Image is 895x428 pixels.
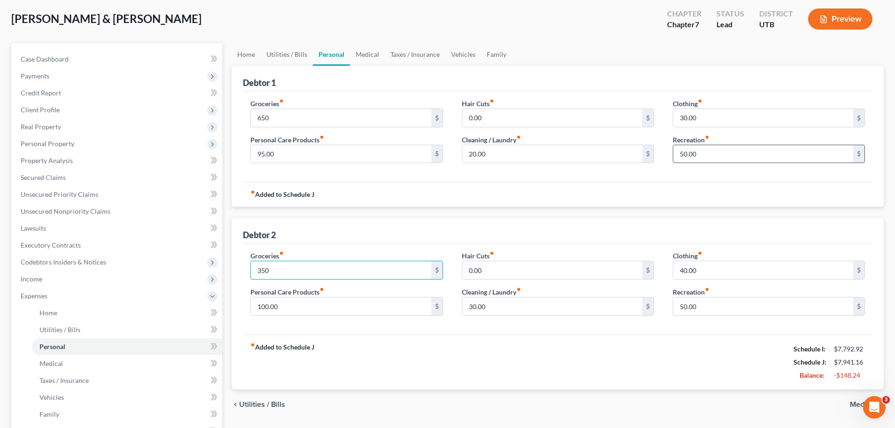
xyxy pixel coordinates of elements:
[13,51,222,68] a: Case Dashboard
[481,43,512,66] a: Family
[462,297,642,315] input: --
[32,321,222,338] a: Utilities / Bills
[250,135,324,145] label: Personal Care Products
[13,85,222,101] a: Credit Report
[13,186,222,203] a: Unsecured Priority Claims
[32,304,222,321] a: Home
[462,99,494,109] label: Hair Cuts
[39,359,63,367] span: Medical
[462,287,521,297] label: Cleaning / Laundry
[250,287,324,297] label: Personal Care Products
[698,251,702,256] i: fiber_manual_record
[239,401,285,408] span: Utilities / Bills
[431,261,443,279] div: $
[250,342,255,347] i: fiber_manual_record
[319,287,324,292] i: fiber_manual_record
[21,156,73,164] span: Property Analysis
[21,55,69,63] span: Case Dashboard
[21,123,61,131] span: Real Property
[250,342,314,382] strong: Added to Schedule J
[673,261,853,279] input: --
[232,43,261,66] a: Home
[853,297,864,315] div: $
[834,344,865,354] div: $7,792.92
[667,8,701,19] div: Chapter
[794,345,825,353] strong: Schedule I:
[39,376,89,384] span: Taxes / Insurance
[759,8,793,19] div: District
[261,43,313,66] a: Utilities / Bills
[13,152,222,169] a: Property Analysis
[243,77,276,88] div: Debtor 1
[800,371,825,379] strong: Balance:
[673,297,853,315] input: --
[853,145,864,163] div: $
[462,145,642,163] input: --
[279,99,284,103] i: fiber_manual_record
[13,220,222,237] a: Lawsuits
[705,135,709,140] i: fiber_manual_record
[11,12,202,25] span: [PERSON_NAME] & [PERSON_NAME]
[695,20,699,29] span: 7
[759,19,793,30] div: UTB
[21,258,106,266] span: Codebtors Insiders & Notices
[490,99,494,103] i: fiber_manual_record
[834,358,865,367] div: $7,941.16
[673,287,709,297] label: Recreation
[853,261,864,279] div: $
[673,99,702,109] label: Clothing
[431,145,443,163] div: $
[319,135,324,140] i: fiber_manual_record
[673,251,702,261] label: Clothing
[32,355,222,372] a: Medical
[850,401,876,408] span: Medical
[251,145,431,163] input: --
[431,109,443,127] div: $
[642,109,654,127] div: $
[21,224,46,232] span: Lawsuits
[490,251,494,256] i: fiber_manual_record
[431,297,443,315] div: $
[250,190,314,199] strong: Added to Schedule J
[232,401,239,408] i: chevron_left
[21,72,49,80] span: Payments
[834,371,865,380] div: -$148.24
[882,396,890,404] span: 3
[850,401,884,408] button: Medical chevron_right
[673,145,853,163] input: --
[794,358,826,366] strong: Schedule J:
[13,203,222,220] a: Unsecured Nonpriority Claims
[462,109,642,127] input: --
[516,135,521,140] i: fiber_manual_record
[462,251,494,261] label: Hair Cuts
[21,106,60,114] span: Client Profile
[21,190,98,198] span: Unsecured Priority Claims
[705,287,709,292] i: fiber_manual_record
[32,372,222,389] a: Taxes / Insurance
[13,169,222,186] a: Secured Claims
[716,19,744,30] div: Lead
[243,229,276,241] div: Debtor 2
[250,190,255,195] i: fiber_manual_record
[250,99,284,109] label: Groceries
[21,140,74,148] span: Personal Property
[32,389,222,406] a: Vehicles
[39,410,59,418] span: Family
[350,43,385,66] a: Medical
[39,326,80,334] span: Utilities / Bills
[250,251,284,261] label: Groceries
[673,109,853,127] input: --
[642,297,654,315] div: $
[39,393,64,401] span: Vehicles
[39,309,57,317] span: Home
[808,8,872,30] button: Preview
[21,89,61,97] span: Credit Report
[445,43,481,66] a: Vehicles
[21,292,47,300] span: Expenses
[279,251,284,256] i: fiber_manual_record
[13,237,222,254] a: Executory Contracts
[21,241,81,249] span: Executory Contracts
[39,342,65,350] span: Personal
[863,396,886,419] iframe: Intercom live chat
[462,261,642,279] input: --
